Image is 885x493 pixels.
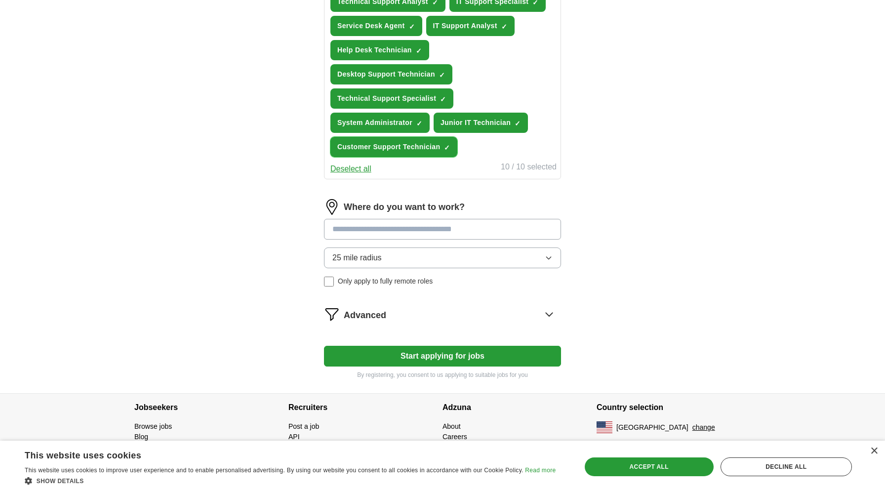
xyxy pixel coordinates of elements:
[337,142,440,152] span: Customer Support Technician
[324,306,340,322] img: filter
[134,433,148,441] a: Blog
[434,113,528,133] button: Junior IT Technician✓
[409,23,415,31] span: ✓
[597,394,751,421] h4: Country selection
[288,422,319,430] a: Post a job
[37,478,84,485] span: Show details
[515,120,521,127] span: ✓
[330,137,457,157] button: Customer Support Technician✓
[330,16,422,36] button: Service Desk Agent✓
[332,252,382,264] span: 25 mile radius
[330,64,452,84] button: Desktop Support Technician✓
[501,23,507,31] span: ✓
[442,422,461,430] a: About
[337,118,412,128] span: System Administrator
[616,422,688,433] span: [GEOGRAPHIC_DATA]
[324,247,561,268] button: 25 mile radius
[330,88,453,109] button: Technical Support Specialist✓
[25,447,531,461] div: This website uses cookies
[525,467,556,474] a: Read more, opens a new window
[501,161,557,175] div: 10 / 10 selected
[324,277,334,287] input: Only apply to fully remote roles
[330,113,430,133] button: System Administrator✓
[324,346,561,367] button: Start applying for jobs
[692,422,715,433] button: change
[324,199,340,215] img: location.png
[288,433,300,441] a: API
[426,16,515,36] button: IT Support Analyst✓
[597,421,612,433] img: US flag
[444,144,450,152] span: ✓
[585,457,714,476] div: Accept all
[338,276,433,287] span: Only apply to fully remote roles
[439,71,445,79] span: ✓
[721,457,852,476] div: Decline all
[25,476,556,486] div: Show details
[344,309,386,322] span: Advanced
[330,40,429,60] button: Help Desk Technician✓
[441,118,511,128] span: Junior IT Technician
[337,93,436,104] span: Technical Support Specialist
[337,69,435,80] span: Desktop Support Technician
[337,45,412,55] span: Help Desk Technician
[416,47,422,55] span: ✓
[442,433,467,441] a: Careers
[433,21,497,31] span: IT Support Analyst
[416,120,422,127] span: ✓
[25,467,523,474] span: This website uses cookies to improve user experience and to enable personalised advertising. By u...
[330,163,371,175] button: Deselect all
[134,422,172,430] a: Browse jobs
[344,201,465,214] label: Where do you want to work?
[440,95,446,103] span: ✓
[870,448,878,455] div: Close
[337,21,405,31] span: Service Desk Agent
[324,370,561,379] p: By registering, you consent to us applying to suitable jobs for you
